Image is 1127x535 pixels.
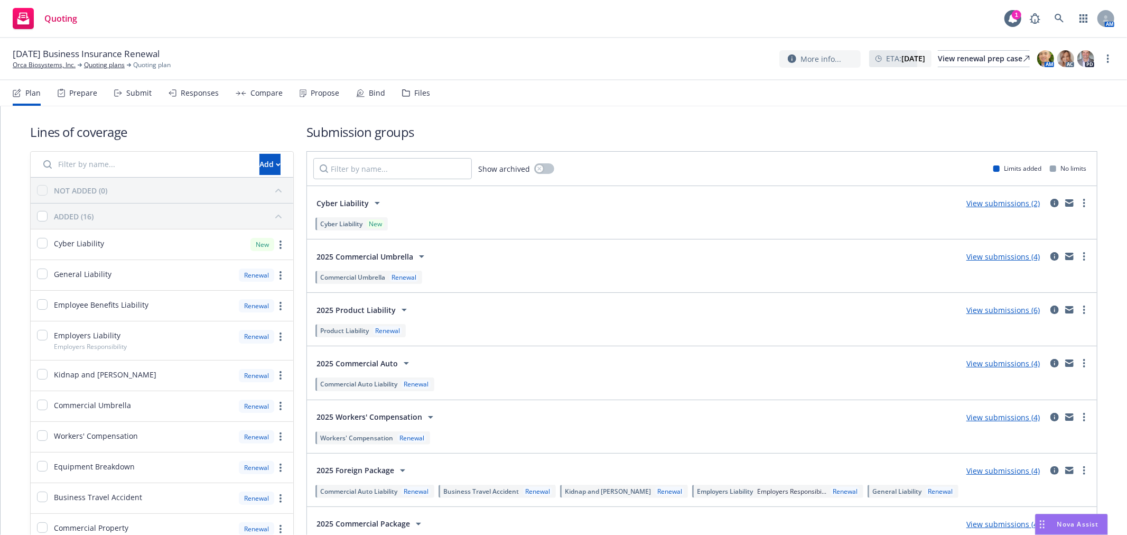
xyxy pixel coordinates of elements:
span: General Liability [872,487,921,496]
a: mail [1063,303,1076,316]
span: Quoting plan [133,60,171,70]
img: photo [1037,50,1054,67]
div: 1 [1012,10,1021,20]
a: Quoting [8,4,81,33]
span: Workers' Compensation [54,430,138,441]
span: Commercial Auto Liability [320,380,397,389]
div: Renewal [239,369,274,382]
a: more [1078,357,1091,370]
span: Nova Assist [1057,520,1099,529]
div: ADDED (16) [54,211,94,222]
a: more [1078,303,1091,316]
a: Orca Biosystems, Inc. [13,60,76,70]
span: Business Travel Accident [54,492,142,503]
div: Renewal [831,487,860,496]
span: Kidnap and [PERSON_NAME] [565,487,651,496]
a: View renewal prep case [938,50,1030,67]
a: more [1078,250,1091,263]
a: View submissions (4) [966,412,1040,422]
div: Bind [369,89,385,97]
span: 2025 Commercial Umbrella [316,251,413,262]
a: View submissions (4) [966,519,1040,529]
a: Search [1049,8,1070,29]
a: mail [1063,250,1076,263]
span: 2025 Foreign Package [316,465,394,476]
a: more [274,462,287,474]
button: 2025 Commercial Auto [313,353,416,374]
div: NOT ADDED (0) [54,185,107,196]
input: Filter by name... [313,158,472,179]
a: Switch app [1073,8,1094,29]
a: more [1078,197,1091,209]
img: photo [1057,50,1074,67]
span: Cyber Liability [320,219,362,228]
img: photo [1077,50,1094,67]
h1: Lines of coverage [30,123,294,141]
div: No limits [1050,164,1086,173]
div: New [250,238,274,251]
span: Commercial Umbrella [54,400,131,411]
div: New [367,219,384,228]
a: Report a Bug [1024,8,1046,29]
div: Renewal [239,269,274,282]
div: Renewal [389,273,418,282]
span: Cyber Liability [54,238,104,249]
a: more [1102,52,1114,65]
div: Renewal [926,487,955,496]
div: Add [259,154,281,174]
div: Propose [311,89,339,97]
span: More info... [800,53,841,64]
div: Submit [126,89,152,97]
span: Product Liability [320,326,369,335]
a: more [274,300,287,312]
div: Renewal [239,461,274,474]
a: View submissions (6) [966,305,1040,315]
div: Renewal [655,487,684,496]
div: Renewal [239,400,274,413]
div: Renewal [373,326,402,335]
a: more [1078,464,1091,477]
span: Employers Liability [54,330,120,341]
a: circleInformation [1048,357,1061,370]
div: Responses [181,89,219,97]
a: Quoting plans [84,60,125,70]
a: mail [1063,197,1076,209]
div: Files [414,89,430,97]
a: View submissions (4) [966,466,1040,476]
button: 2025 Commercial Umbrella [313,246,431,267]
a: circleInformation [1048,250,1061,263]
a: circleInformation [1048,197,1061,209]
span: [DATE] Business Insurance Renewal [13,48,160,60]
button: 2025 Product Liability [313,299,414,320]
div: Renewal [239,430,274,444]
span: Kidnap and [PERSON_NAME] [54,369,156,380]
span: Show archived [478,163,530,174]
button: More info... [779,50,861,68]
div: Renewal [239,299,274,312]
a: more [274,238,287,251]
a: more [274,430,287,443]
a: mail [1063,411,1076,423]
a: mail [1063,464,1076,477]
div: Compare [250,89,283,97]
button: Cyber Liability [313,192,387,214]
div: Renewal [523,487,552,496]
div: Renewal [397,433,426,442]
span: Employers Responsibility [54,342,127,351]
a: more [274,269,287,282]
span: 2025 Commercial Package [316,518,410,529]
button: Add [259,154,281,175]
button: 2025 Workers' Compensation [313,407,440,428]
button: Nova Assist [1035,514,1108,535]
a: more [274,330,287,343]
span: Equipment Breakdown [54,461,135,472]
a: more [274,369,287,382]
div: Renewal [402,487,431,496]
div: Prepare [69,89,97,97]
div: Renewal [402,380,431,389]
div: Plan [25,89,41,97]
h1: Submission groups [306,123,1097,141]
div: View renewal prep case [938,51,1030,67]
button: 2025 Commercial Package [313,513,428,534]
div: Renewal [239,330,274,343]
